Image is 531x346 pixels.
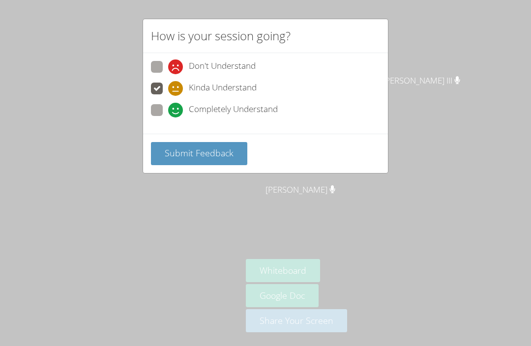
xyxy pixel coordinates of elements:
span: Don't Understand [189,59,256,74]
span: Submit Feedback [165,147,234,159]
h2: How is your session going? [151,27,291,45]
span: Completely Understand [189,103,278,117]
button: Submit Feedback [151,142,247,165]
span: Kinda Understand [189,81,257,96]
